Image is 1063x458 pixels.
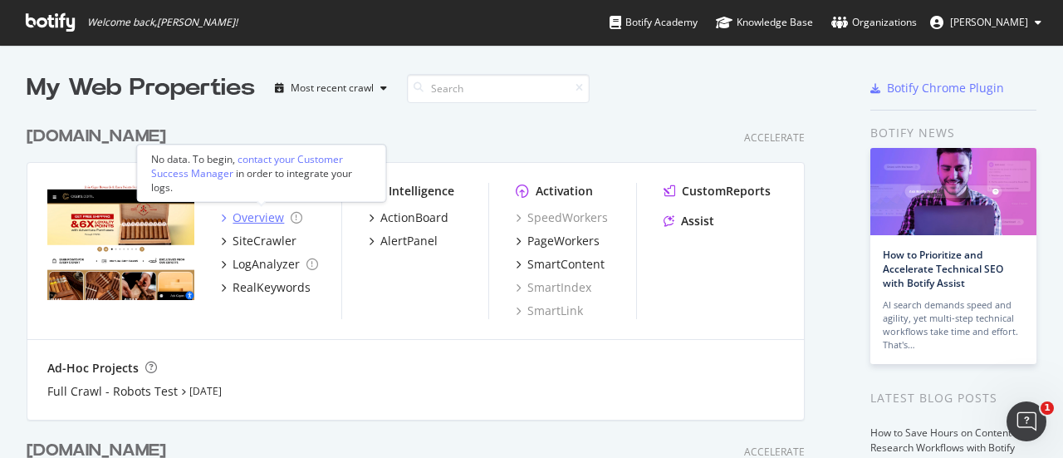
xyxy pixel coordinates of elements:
[407,74,590,103] input: Search
[536,183,593,199] div: Activation
[151,152,343,180] div: contact your Customer Success Manager
[369,209,448,226] a: ActionBoard
[664,213,714,229] a: Assist
[887,80,1004,96] div: Botify Chrome Plugin
[516,209,608,226] a: SpeedWorkers
[268,75,394,101] button: Most recent crawl
[870,148,1036,235] img: How to Prioritize and Accelerate Technical SEO with Botify Assist
[516,233,600,249] a: PageWorkers
[870,124,1036,142] div: Botify news
[1007,401,1046,441] iframe: Intercom live chat
[233,256,300,273] div: LogAnalyzer
[883,248,1003,290] a: How to Prioritize and Accelerate Technical SEO with Botify Assist
[681,213,714,229] div: Assist
[151,152,372,195] div: No data. To begin, in order to integrate your logs.
[233,279,311,296] div: RealKeywords
[682,183,771,199] div: CustomReports
[664,183,771,199] a: CustomReports
[189,384,222,398] a: [DATE]
[610,14,698,31] div: Botify Academy
[380,233,438,249] div: AlertPanel
[221,279,311,296] a: RealKeywords
[917,9,1055,36] button: [PERSON_NAME]
[516,303,583,319] a: SmartLink
[1041,401,1054,415] span: 1
[380,209,448,226] div: ActionBoard
[221,256,318,273] a: LogAnalyzer
[870,389,1036,407] div: Latest Blog Posts
[950,15,1028,29] span: Derek Whitney
[27,71,255,105] div: My Web Properties
[27,125,166,149] div: [DOMAIN_NAME]
[883,298,1024,352] div: AI search demands speed and agility, yet multi-step technical workflows take time and effort. Tha...
[291,83,374,93] div: Most recent crawl
[527,233,600,249] div: PageWorkers
[870,80,1004,96] a: Botify Chrome Plugin
[47,383,178,400] a: Full Crawl - Robots Test
[233,209,284,226] div: Overview
[47,360,139,377] div: Ad-Hoc Projects
[831,14,917,31] div: Organizations
[221,233,296,249] a: SiteCrawler
[716,14,813,31] div: Knowledge Base
[389,183,454,199] div: Intelligence
[527,256,605,273] div: SmartContent
[369,233,438,249] a: AlertPanel
[221,209,302,226] a: Overview
[47,183,194,301] img: https://www.jrcigars.com/
[27,125,173,149] a: [DOMAIN_NAME]
[87,16,238,29] span: Welcome back, [PERSON_NAME] !
[744,131,805,145] div: Accelerate
[233,233,296,249] div: SiteCrawler
[516,279,591,296] a: SmartIndex
[516,256,605,273] a: SmartContent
